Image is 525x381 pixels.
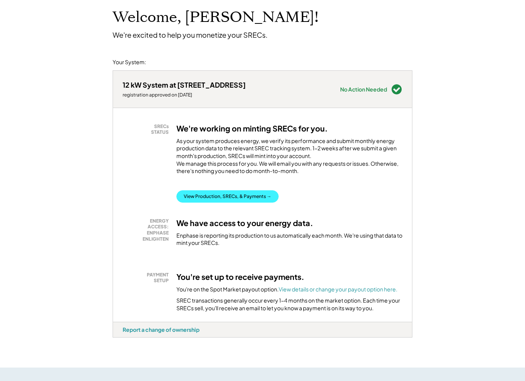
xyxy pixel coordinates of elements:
[126,123,169,135] div: SRECs STATUS
[113,8,319,27] h1: Welcome, [PERSON_NAME]!
[123,80,246,89] div: 12 kW System at [STREET_ADDRESS]
[176,297,402,312] div: SREC transactions generally occur every 1-4 months on the market option. Each time your SRECs sel...
[176,218,313,228] h3: We have access to your energy data.
[176,286,397,293] div: You're on the Spot Market payout option.
[176,232,402,247] div: Enphase is reporting its production to us automatically each month. We're using that data to mint...
[176,272,304,282] h3: You're set up to receive payments.
[126,218,169,242] div: ENERGY ACCESS: ENPHASE ENLIGHTEN
[176,190,279,203] button: View Production, SRECs, & Payments →
[176,123,328,133] h3: We're working on minting SRECs for you.
[176,137,402,179] div: As your system produces energy, we verify its performance and submit monthly energy production da...
[113,58,146,66] div: Your System:
[113,30,267,39] div: We're excited to help you monetize your SRECs.
[126,272,169,284] div: PAYMENT SETUP
[279,286,397,293] a: View details or change your payout option here.
[123,92,246,98] div: registration approved on [DATE]
[113,338,138,341] div: 4ibdrrxi - VA Distributed
[340,87,387,92] div: No Action Needed
[123,326,199,333] div: Report a change of ownership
